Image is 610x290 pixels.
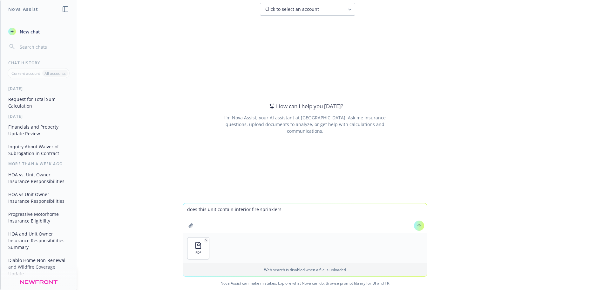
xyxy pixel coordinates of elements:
[6,229,71,252] button: HOA and Unit Owner Insurance Responsibilities Summary
[265,6,319,12] span: Click to select an account
[6,122,71,139] button: Financials and Property Update Review
[187,237,209,259] button: PDF
[267,102,343,110] div: How can I help you [DATE]?
[6,141,71,159] button: Inquiry About Waiver of Subrogation in Contract
[18,42,69,51] input: Search chats
[6,255,71,279] button: Diablo Home Non-Renewal and Wildfire Coverage Update
[6,209,71,226] button: Progressive Motorhome Insurance Eligibility
[1,161,77,166] div: More than a week ago
[183,203,427,233] textarea: does this unit contain interior fire sprinklers
[8,6,38,12] h1: Nova Assist
[11,71,40,76] p: Current account
[6,94,71,111] button: Request for Total Sum Calculation
[1,60,77,66] div: Chat History
[6,169,71,187] button: HOA vs. Unit Owner Insurance Responsibilities
[6,189,71,206] button: HOA vs Unit Owner Insurance Responsibilities
[18,28,40,35] span: New chat
[372,280,376,286] a: BI
[44,71,66,76] p: All accounts
[195,251,201,255] span: PDF
[260,3,355,16] button: Click to select an account
[1,86,77,91] div: [DATE]
[385,280,390,286] a: TR
[6,26,71,37] button: New chat
[1,114,77,119] div: [DATE]
[3,277,607,290] span: Nova Assist can make mistakes. Explore what Nova can do: Browse prompt library for and
[215,114,394,134] div: I'm Nova Assist, your AI assistant at [GEOGRAPHIC_DATA]. Ask me insurance questions, upload docum...
[187,267,423,272] p: Web search is disabled when a file is uploaded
